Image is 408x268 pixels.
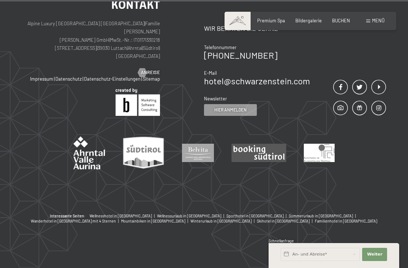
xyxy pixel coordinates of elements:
[204,44,237,50] span: Telefonnummer
[269,239,294,243] span: Schnellanfrage
[117,219,121,223] span: |
[121,219,190,224] a: Mountainbiken in [GEOGRAPHIC_DATA] |
[362,248,387,261] button: Weiter
[204,50,277,60] a: [PHONE_NUMBER]
[109,37,110,43] span: |
[31,219,116,223] span: Wanderhotel in [GEOGRAPHIC_DATA] mit 4 Sternen
[157,214,221,218] span: Wellnessurlaub in [GEOGRAPHIC_DATA]
[50,213,85,219] b: Interessante Seiten:
[54,76,55,82] span: |
[84,76,141,82] a: Datenschutz-Einstellungen
[310,219,315,223] span: |
[22,19,160,60] p: Alpine Luxury [GEOGRAPHIC_DATA] [GEOGRAPHIC_DATA] Familie [PERSON_NAME] [PERSON_NAME] GmbH MwSt.-...
[214,107,247,113] span: Hier anmelden
[157,213,226,219] a: Wellnessurlaub in [GEOGRAPHIC_DATA] |
[141,76,142,82] span: |
[354,214,358,218] span: |
[332,18,350,23] a: BUCHEN
[121,219,185,223] span: Mountainbiken in [GEOGRAPHIC_DATA]
[55,76,82,82] a: Datenschutz
[226,214,284,218] span: Sporthotel in [GEOGRAPHIC_DATA]
[204,76,310,86] a: hotel@schwarzenstein.com
[90,214,152,218] span: Wellnesshotel in [GEOGRAPHIC_DATA]
[252,219,257,223] span: |
[204,70,217,76] span: E-Mail
[284,214,289,218] span: |
[143,76,160,82] a: Sitemap
[204,96,227,102] span: Newsletter
[31,219,121,224] a: Wanderhotel in [GEOGRAPHIC_DATA] mit 4 Sternen |
[30,76,53,82] a: Impressum
[289,214,353,218] span: Sommerurlaub in [GEOGRAPHIC_DATA]
[222,214,226,218] span: |
[97,45,98,51] span: |
[141,69,160,76] span: Anreise
[372,18,385,23] span: Menü
[257,219,315,224] a: Skihotel in [GEOGRAPHIC_DATA] |
[315,219,377,224] a: Familienhotel in [GEOGRAPHIC_DATA]
[315,219,377,223] span: Familienhotel in [GEOGRAPHIC_DATA]
[226,213,289,219] a: Sporthotel in [GEOGRAPHIC_DATA] |
[116,88,160,116] img: Brandnamic GmbH | Leading Hospitality Solutions
[190,219,257,224] a: Winterurlaub in [GEOGRAPHIC_DATA] |
[153,214,157,218] span: |
[138,69,160,76] a: Anreise
[90,213,157,219] a: Wellnesshotel in [GEOGRAPHIC_DATA] |
[142,45,143,51] span: |
[159,45,160,51] span: |
[186,219,190,223] span: |
[367,252,382,257] span: Weiter
[289,213,358,219] a: Sommerurlaub in [GEOGRAPHIC_DATA] |
[257,18,285,23] a: Premium Spa
[127,45,128,51] span: |
[190,219,252,223] span: Winterurlaub in [GEOGRAPHIC_DATA]
[257,219,310,223] span: Skihotel in [GEOGRAPHIC_DATA]
[204,24,278,32] span: Wir beraten Sie gerne
[295,18,322,23] a: Bildergalerie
